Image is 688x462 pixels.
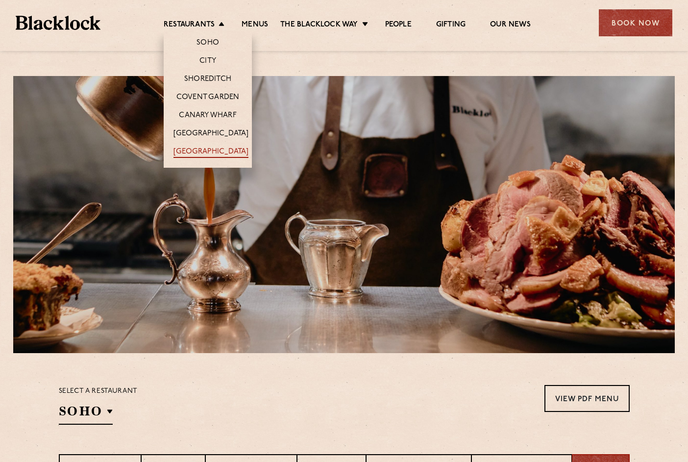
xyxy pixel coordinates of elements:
[59,403,113,425] h2: SOHO
[184,75,231,85] a: Shoreditch
[544,385,630,412] a: View PDF Menu
[173,129,248,140] a: [GEOGRAPHIC_DATA]
[385,20,412,31] a: People
[242,20,268,31] a: Menus
[16,16,100,30] img: BL_Textured_Logo-footer-cropped.svg
[280,20,358,31] a: The Blacklock Way
[59,385,138,398] p: Select a restaurant
[199,56,216,67] a: City
[197,38,219,49] a: Soho
[599,9,672,36] div: Book Now
[436,20,466,31] a: Gifting
[164,20,215,31] a: Restaurants
[490,20,531,31] a: Our News
[173,147,248,158] a: [GEOGRAPHIC_DATA]
[179,111,236,122] a: Canary Wharf
[176,93,240,103] a: Covent Garden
